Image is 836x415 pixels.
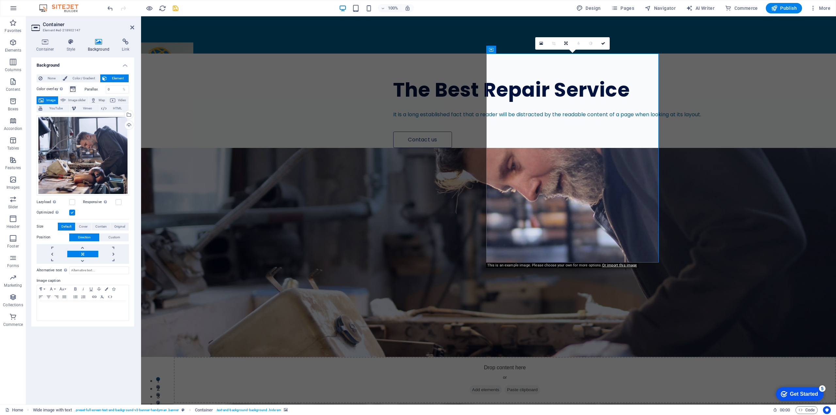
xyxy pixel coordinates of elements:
[75,223,91,231] button: Cover
[31,39,62,52] h4: Container
[37,285,47,293] button: Paragraph Format
[807,3,833,13] button: More
[766,3,802,13] button: Publish
[572,37,585,50] a: Blur
[33,406,288,414] nav: breadcrumb
[602,263,637,267] a: Or import this image
[6,87,20,92] p: Content
[85,88,106,91] label: Parallax
[100,233,129,241] button: Custom
[58,223,75,231] button: Default
[90,293,98,301] button: Insert Link
[70,104,99,112] button: Vimeo
[31,57,134,69] h4: Background
[44,104,67,112] span: YouTube
[5,406,23,414] a: Click to cancel selection. Double-click to open Pages
[642,3,678,13] button: Navigator
[53,293,60,301] button: Align Right
[44,74,58,82] span: None
[37,266,69,274] label: Alternative text
[106,5,114,12] i: Undo: Insert preset assets (Ctrl+Z)
[7,263,19,268] p: Forms
[3,302,23,308] p: Collections
[37,85,69,93] label: Color overlay
[79,293,87,301] button: Ordered List
[8,106,19,112] p: Boxes
[48,1,55,8] div: 5
[69,74,98,82] span: Color / Gradient
[95,285,103,293] button: Strikethrough
[117,96,127,104] span: Video
[100,74,129,82] button: Element
[560,37,572,50] a: Change orientation
[172,5,179,12] i: Save (Ctrl+S)
[83,198,116,206] label: Responsive
[37,209,69,216] label: Optimized
[47,285,58,293] button: Font Family
[58,285,68,293] button: Font Size
[79,223,88,231] span: Cover
[103,285,110,293] button: Colors
[58,96,88,104] button: Image slider
[109,74,127,82] span: Element
[4,126,22,131] p: Accordion
[486,263,638,268] div: This is an example image. Please choose your own for more options.
[62,39,83,52] h4: Style
[108,96,129,104] button: Video
[43,27,121,33] h3: Element #ed-218902147
[195,406,213,414] span: Click to select. Double-click to edit
[99,104,129,112] button: HTML
[120,86,129,93] div: %
[784,407,785,412] span: :
[780,406,790,414] span: 00 00
[574,3,603,13] div: Design (Ctrl+Alt+Y)
[60,293,68,301] button: Align Justify
[405,5,410,11] i: On resize automatically adjust zoom level to fit chosen device.
[597,37,610,50] a: Confirm ( Ctrl ⏎ )
[110,285,117,293] button: Icons
[37,115,129,196] div: AdobeStock_3012041231.png
[79,285,87,293] button: Italic (Ctrl+I)
[92,223,110,231] button: Contain
[72,293,79,301] button: Unordered List
[108,104,127,112] span: HTML
[159,5,166,12] i: Reload page
[37,104,69,112] button: YouTube
[33,341,695,387] div: Drop content here
[145,4,153,12] button: Click here to leave preview mode and continue editing
[182,408,185,412] i: This element is a customizable preset
[3,322,23,327] p: Commerce
[284,408,288,412] i: This element contains a background
[548,37,560,50] a: Crop mode
[74,406,179,414] span: . preset-fullscreen-text-and-background-v3-banner-handyman .banner
[37,233,69,241] label: Position
[19,7,47,13] div: Get Started
[69,233,99,241] button: Direction
[796,406,818,414] button: Code
[33,406,72,414] span: Click to select. Double-click to edit
[68,96,86,104] span: Image slider
[771,5,797,11] span: Publish
[611,5,634,11] span: Pages
[609,3,637,13] button: Pages
[106,4,114,12] button: undo
[37,96,58,104] button: Image
[4,283,22,288] p: Marketing
[8,204,18,210] p: Slider
[773,406,790,414] h6: Session time
[61,74,100,82] button: Color / Gradient
[535,37,548,50] a: Select files from the file manager, stock photos, or upload file(s)
[725,5,758,11] span: Commerce
[798,406,815,414] span: Code
[106,293,114,301] button: HTML
[43,22,134,27] h2: Container
[645,5,676,11] span: Navigator
[37,198,69,206] label: Lazyload
[37,277,129,285] label: Image caption
[171,4,179,12] button: save
[823,406,831,414] button: Usercentrics
[98,96,106,104] span: Map
[216,406,281,414] span: . text-and-background-background .hide-sm
[810,5,830,11] span: More
[5,3,53,17] div: Get Started 5 items remaining, 0% complete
